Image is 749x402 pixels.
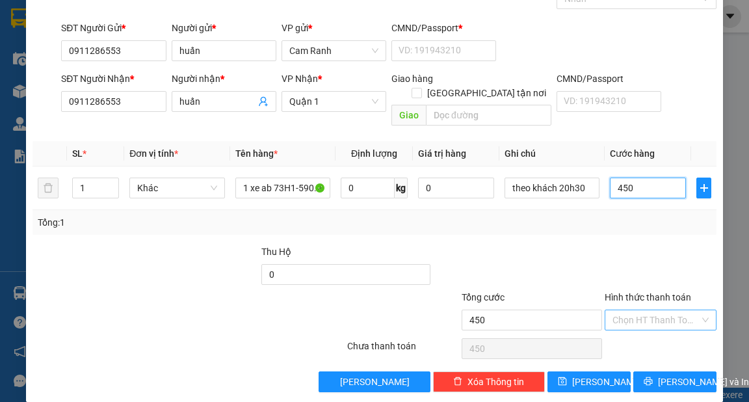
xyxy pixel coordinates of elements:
span: Giao [391,105,426,126]
span: [PERSON_NAME] [572,375,642,389]
span: Khác [137,178,217,198]
span: Thu Hộ [261,247,291,257]
span: Tổng cước [462,292,505,302]
span: [PERSON_NAME] và In [658,375,749,389]
div: SĐT Người Gửi [61,21,166,35]
span: [GEOGRAPHIC_DATA] tận nơi [422,86,551,100]
span: [PERSON_NAME] [340,375,410,389]
span: Tên hàng [235,148,278,159]
input: 0 [418,178,494,198]
span: plus [697,183,710,193]
button: save[PERSON_NAME] [547,371,631,392]
span: VP Nhận [282,74,318,84]
label: Hình thức thanh toán [605,292,691,302]
div: CMND/Passport [391,21,496,35]
div: Người gửi [172,21,276,35]
span: Giá trị hàng [418,148,466,159]
button: printer[PERSON_NAME] và In [633,371,716,392]
div: CMND/Passport [557,72,661,86]
span: save [558,377,567,387]
div: SĐT Người Nhận [61,72,166,86]
span: delete [453,377,462,387]
div: Tổng: 1 [38,215,290,230]
button: plus [696,178,711,198]
button: [PERSON_NAME] [319,371,430,392]
span: Xóa Thông tin [467,375,524,389]
input: Ghi Chú [505,178,600,198]
button: deleteXóa Thông tin [433,371,545,392]
span: user-add [258,96,269,107]
span: Quận 1 [289,92,378,111]
div: VP gửi [282,21,386,35]
div: Chưa thanh toán [346,339,460,362]
span: Định lượng [351,148,397,159]
span: kg [395,178,408,198]
span: Giao hàng [391,74,433,84]
div: Người nhận [172,72,276,86]
span: SL [72,148,83,159]
input: Dọc đường [426,105,551,126]
span: Đơn vị tính [129,148,178,159]
span: Cước hàng [610,148,655,159]
span: printer [644,377,653,387]
button: delete [38,178,59,198]
span: Cam Ranh [289,41,378,60]
input: VD: Bàn, Ghế [235,178,331,198]
th: Ghi chú [499,141,605,167]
